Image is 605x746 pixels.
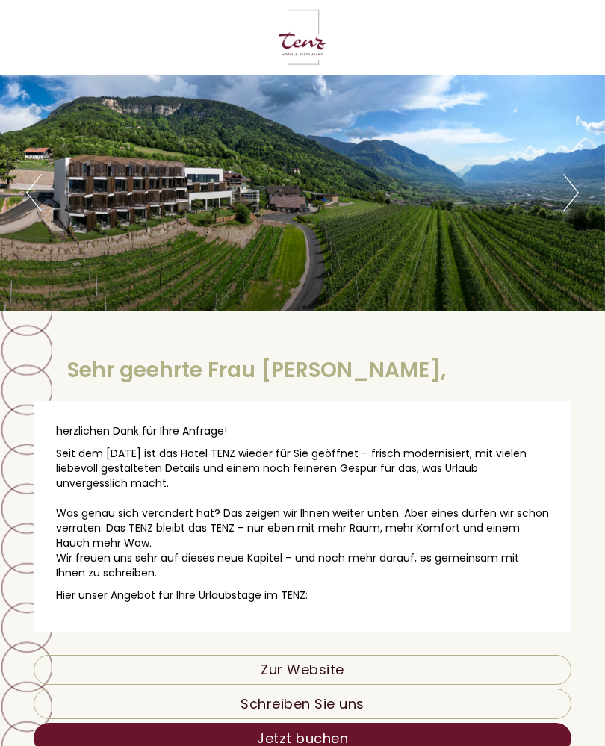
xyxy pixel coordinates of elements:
[22,75,259,86] small: 10:36
[56,423,549,438] p: herzlichen Dank für Ihre Anfrage!
[22,46,259,58] div: Hotel Tenz
[563,174,579,211] button: Next
[67,359,446,382] h1: Sehr geehrte Frau [PERSON_NAME],
[56,446,549,580] p: Seit dem [DATE] ist das Hotel TENZ wieder für Sie geöffnet – frisch modernisiert, mit vielen lieb...
[56,588,549,603] p: Hier unser Angebot für Ihre Urlaubstage im TENZ:
[217,11,276,36] div: [DATE]
[394,389,493,420] button: Senden
[34,689,571,719] a: Schreiben Sie uns
[11,43,267,89] div: Guten Tag, wie können wir Ihnen helfen?
[26,174,42,211] button: Previous
[34,655,571,685] a: Zur Website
